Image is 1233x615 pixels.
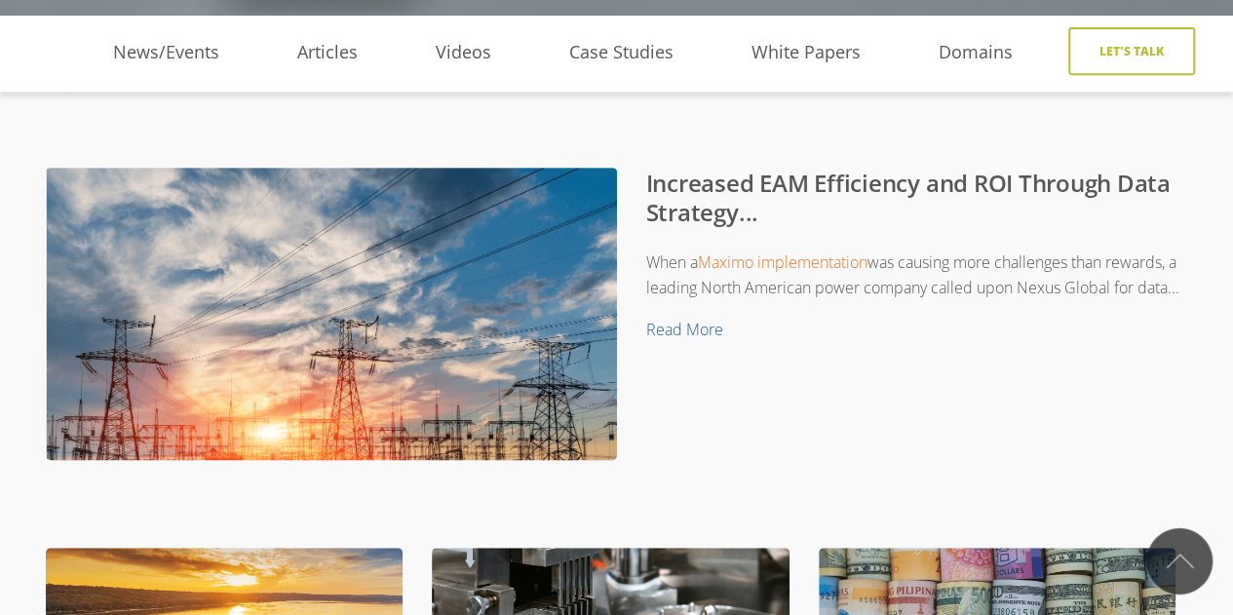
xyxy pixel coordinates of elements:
[646,319,723,340] a: Read More
[85,250,1188,300] p: When a was causing more challenges than rewards, a leading North American power company called up...
[397,38,530,67] a: Videos
[74,38,258,67] a: News/Events
[646,167,1171,228] a: Increased EAM Efficiency and ROI Through Data Strategy...
[713,38,900,67] a: White Papers
[698,251,867,273] a: Maximo implementation
[258,38,397,67] a: Articles
[74,16,1052,100] div: Navigation Menu
[1068,27,1195,75] a: Let's Talk
[530,38,713,67] a: Case Studies
[46,168,617,506] img: Increased EAM Efficiency and ROI Through Data Strategy Standard
[900,38,1052,67] a: Domains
